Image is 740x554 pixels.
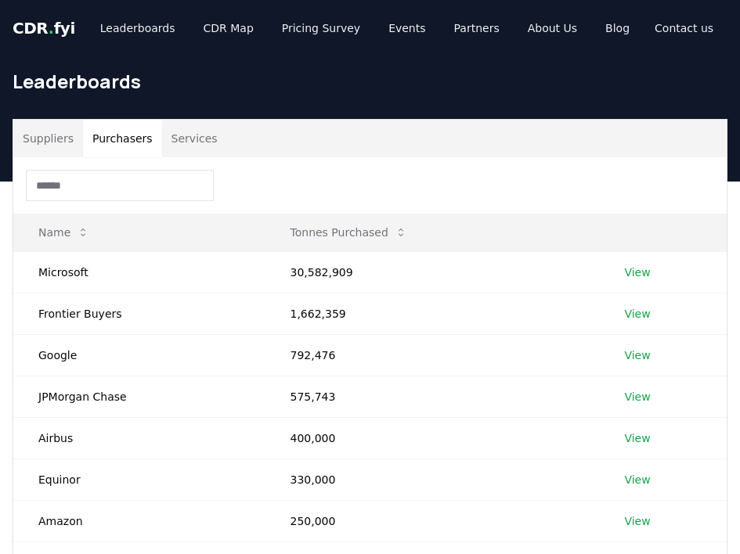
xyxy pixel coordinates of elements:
[265,417,600,459] td: 400,000
[624,513,650,529] a: View
[624,264,650,280] a: View
[515,14,590,42] a: About Us
[269,14,373,42] a: Pricing Survey
[624,306,650,322] a: View
[265,251,600,293] td: 30,582,909
[265,459,600,500] td: 330,000
[13,120,83,157] button: Suppliers
[265,293,600,334] td: 1,662,359
[642,14,726,42] a: Contact us
[13,459,265,500] td: Equinor
[376,14,438,42] a: Events
[624,430,650,446] a: View
[265,500,600,541] td: 250,000
[13,17,75,39] a: CDR.fyi
[49,19,54,38] span: .
[624,347,650,363] a: View
[13,500,265,541] td: Amazon
[191,14,266,42] a: CDR Map
[13,293,265,334] td: Frontier Buyers
[13,69,727,94] h1: Leaderboards
[265,376,600,417] td: 575,743
[593,14,642,42] a: Blog
[13,376,265,417] td: JPMorgan Chase
[26,217,102,248] button: Name
[13,417,265,459] td: Airbus
[83,120,162,157] button: Purchasers
[88,14,188,42] a: Leaderboards
[162,120,227,157] button: Services
[13,19,75,38] span: CDR fyi
[624,472,650,487] a: View
[265,334,600,376] td: 792,476
[13,334,265,376] td: Google
[442,14,512,42] a: Partners
[13,251,265,293] td: Microsoft
[88,14,642,42] nav: Main
[624,389,650,405] a: View
[278,217,420,248] button: Tonnes Purchased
